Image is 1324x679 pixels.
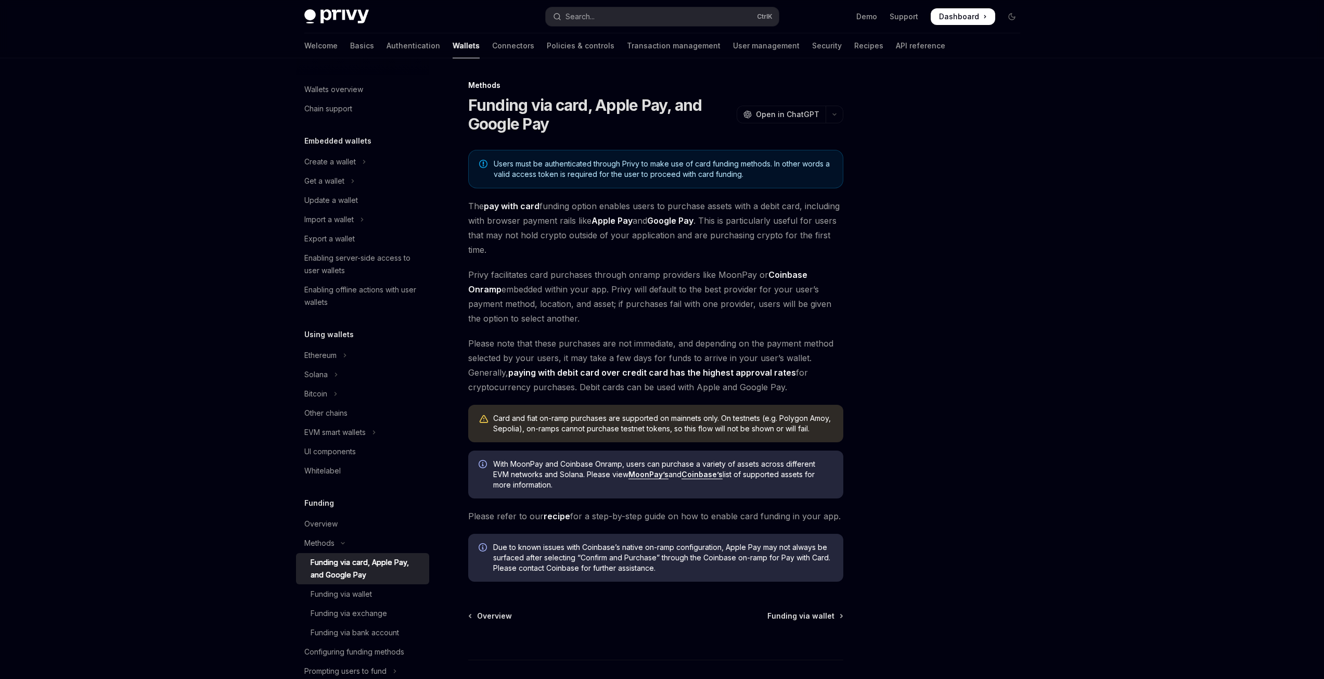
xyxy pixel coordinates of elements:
[767,611,834,621] span: Funding via wallet
[931,8,995,25] a: Dashboard
[468,80,843,91] div: Methods
[296,462,429,480] a: Whitelabel
[479,414,489,425] svg: Warning
[296,515,429,533] a: Overview
[469,611,512,621] a: Overview
[856,11,877,22] a: Demo
[627,33,721,58] a: Transaction management
[304,175,344,187] div: Get a wallet
[1004,8,1020,25] button: Toggle dark mode
[492,33,534,58] a: Connectors
[304,445,356,458] div: UI components
[296,172,429,190] button: Toggle Get a wallet section
[311,607,387,620] div: Funding via exchange
[546,7,779,26] button: Open search
[304,83,363,96] div: Wallets overview
[296,423,429,442] button: Toggle EVM smart wallets section
[493,459,833,490] span: With MoonPay and Coinbase Onramp, users can purchase a variety of assets across different EVM net...
[767,611,842,621] a: Funding via wallet
[547,33,614,58] a: Policies & controls
[304,103,352,115] div: Chain support
[565,10,595,23] div: Search...
[304,407,348,419] div: Other chains
[296,553,429,584] a: Funding via card, Apple Pay, and Google Pay
[311,556,423,581] div: Funding via card, Apple Pay, and Google Pay
[296,249,429,280] a: Enabling server-side access to user wallets
[304,368,328,381] div: Solana
[296,191,429,210] a: Update a wallet
[296,229,429,248] a: Export a wallet
[296,385,429,403] button: Toggle Bitcoin section
[628,470,669,479] a: MoonPay’s
[304,518,338,530] div: Overview
[311,588,372,600] div: Funding via wallet
[304,213,354,226] div: Import a wallet
[896,33,945,58] a: API reference
[939,11,979,22] span: Dashboard
[812,33,842,58] a: Security
[296,365,429,384] button: Toggle Solana section
[296,604,429,623] a: Funding via exchange
[493,413,833,434] div: Card and fiat on-ramp purchases are supported on mainnets only. On testnets (e.g. Polygon Amoy, S...
[304,388,327,400] div: Bitcoin
[304,349,337,362] div: Ethereum
[304,497,334,509] h5: Funding
[304,9,369,24] img: dark logo
[296,643,429,661] a: Configuring funding methods
[296,404,429,422] a: Other chains
[296,280,429,312] a: Enabling offline actions with user wallets
[304,284,423,309] div: Enabling offline actions with user wallets
[304,426,366,439] div: EVM smart wallets
[890,11,918,22] a: Support
[304,135,371,147] h5: Embedded wallets
[468,199,843,257] span: The funding option enables users to purchase assets with a debit card, including with browser pay...
[508,367,796,378] strong: paying with debit card over credit card has the highest approval rates
[468,267,843,326] span: Privy facilitates card purchases through onramp providers like MoonPay or embedded within your ap...
[484,201,539,211] strong: pay with card
[311,626,399,639] div: Funding via bank account
[296,534,429,553] button: Toggle Methods section
[453,33,480,58] a: Wallets
[304,537,335,549] div: Methods
[296,442,429,461] a: UI components
[296,99,429,118] a: Chain support
[479,460,489,470] svg: Info
[296,585,429,604] a: Funding via wallet
[493,542,833,573] span: Due to known issues with Coinbase’s native on-ramp configuration, Apple Pay may not always be sur...
[304,665,387,677] div: Prompting users to fund
[304,233,355,245] div: Export a wallet
[479,160,487,168] svg: Note
[757,12,773,21] span: Ctrl K
[304,646,404,658] div: Configuring funding methods
[296,623,429,642] a: Funding via bank account
[682,470,723,479] a: Coinbase’s
[544,511,570,522] a: recipe
[592,215,633,226] strong: Apple Pay
[733,33,800,58] a: User management
[479,543,489,554] svg: Info
[477,611,512,621] span: Overview
[304,328,354,341] h5: Using wallets
[304,194,358,207] div: Update a wallet
[304,465,341,477] div: Whitelabel
[296,80,429,99] a: Wallets overview
[350,33,374,58] a: Basics
[737,106,826,123] button: Open in ChatGPT
[468,96,732,133] h1: Funding via card, Apple Pay, and Google Pay
[304,156,356,168] div: Create a wallet
[647,215,693,226] strong: Google Pay
[468,509,843,523] span: Please refer to our for a step-by-step guide on how to enable card funding in your app.
[494,159,832,180] span: Users must be authenticated through Privy to make use of card funding methods. In other words a v...
[304,252,423,277] div: Enabling server-side access to user wallets
[296,346,429,365] button: Toggle Ethereum section
[387,33,440,58] a: Authentication
[296,210,429,229] button: Toggle Import a wallet section
[854,33,883,58] a: Recipes
[756,109,819,120] span: Open in ChatGPT
[296,152,429,171] button: Toggle Create a wallet section
[468,336,843,394] span: Please note that these purchases are not immediate, and depending on the payment method selected ...
[304,33,338,58] a: Welcome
